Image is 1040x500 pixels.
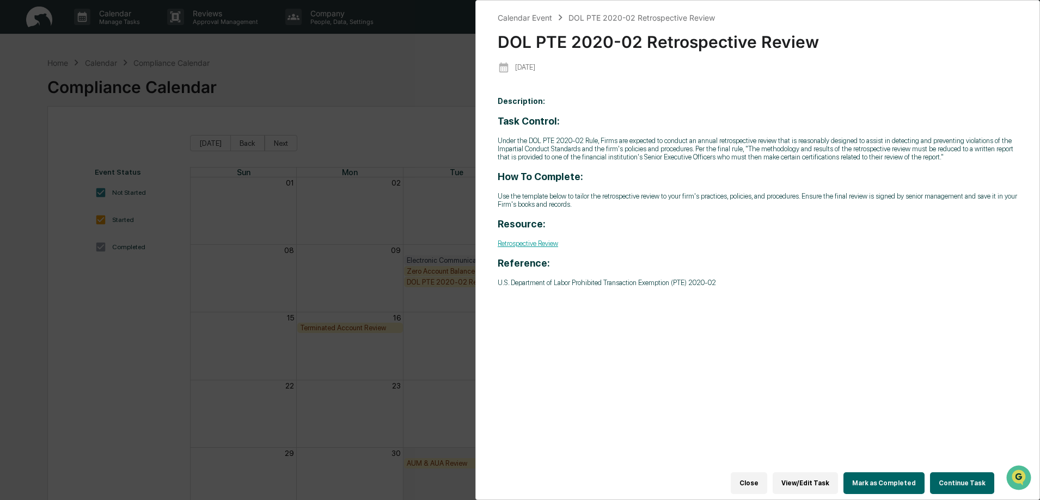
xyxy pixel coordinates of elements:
[515,63,535,71] p: [DATE]
[1005,464,1035,493] iframe: Open customer support
[90,137,135,148] span: Attestations
[11,159,20,168] div: 🔎
[498,97,545,106] b: Description:
[11,23,198,40] p: How can we help?
[7,133,75,152] a: 🖐️Preclearance
[498,137,1018,161] p: Under the DOL PTE 2020-02 Rule, Firms are expected to conduct an annual retrospective review that...
[7,153,73,173] a: 🔎Data Lookup
[498,239,558,248] a: Retrospective Review
[77,184,132,193] a: Powered byPylon
[22,137,70,148] span: Preclearance
[108,184,132,193] span: Pylon
[37,83,179,94] div: Start new chat
[498,13,552,22] div: Calendar Event
[498,218,546,230] strong: Resource:
[568,13,715,22] div: DOL PTE 2020-02 Retrospective Review
[37,94,138,103] div: We're available if you need us!
[185,87,198,100] button: Start new chat
[731,472,767,494] button: Close
[22,158,69,169] span: Data Lookup
[498,115,560,127] strong: Task Control:
[75,133,139,152] a: 🗄️Attestations
[498,279,1018,287] p: U.S. Department of Labor Prohibited Transaction Exemption (PTE) 2020-02
[498,257,550,269] strong: Reference:
[498,171,583,182] strong: How To Complete:
[11,138,20,147] div: 🖐️
[843,472,925,494] button: Mark as Completed
[11,83,30,103] img: 1746055101610-c473b297-6a78-478c-a979-82029cc54cd1
[930,472,994,494] button: Continue Task
[773,472,838,494] button: View/Edit Task
[498,23,1018,52] div: DOL PTE 2020-02 Retrospective Review
[498,192,1018,208] p: Use the template below to tailor the retrospective review to your firm's practices, policies, and...
[79,138,88,147] div: 🗄️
